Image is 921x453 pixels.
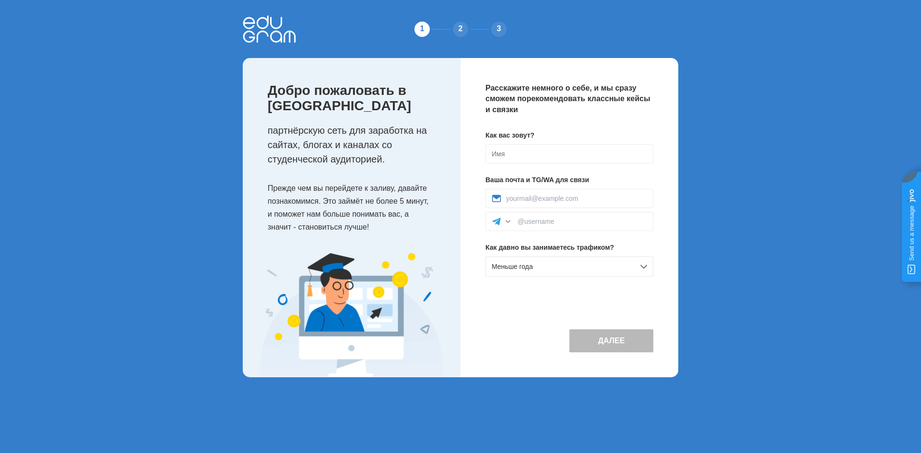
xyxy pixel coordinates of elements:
[268,83,441,114] p: Добро пожаловать в [GEOGRAPHIC_DATA]
[518,218,647,225] input: @username
[268,182,441,234] p: Прежде чем вы перейдете к заливу, давайте познакомимся. Это займёт не более 5 минут, и поможет на...
[485,130,653,140] p: Как вас зовут?
[268,123,441,166] p: партнёрскую сеть для заработка на сайтах, блогах и каналах со студенческой аудиторией.
[506,195,647,202] input: yourmail@example.com
[569,329,653,352] button: Далее
[489,20,508,39] div: 3
[485,83,653,115] p: Расскажите немного о себе, и мы сразу сможем порекомендовать классные кейсы и связки
[413,20,432,39] div: 1
[485,175,653,185] p: Ваша почта и TG/WA для связи
[485,144,653,163] input: Имя
[492,263,533,270] span: Меньше года
[260,253,443,377] img: Expert Image
[485,243,653,253] p: Как давно вы занимаетесь трафиком?
[451,20,470,39] div: 2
